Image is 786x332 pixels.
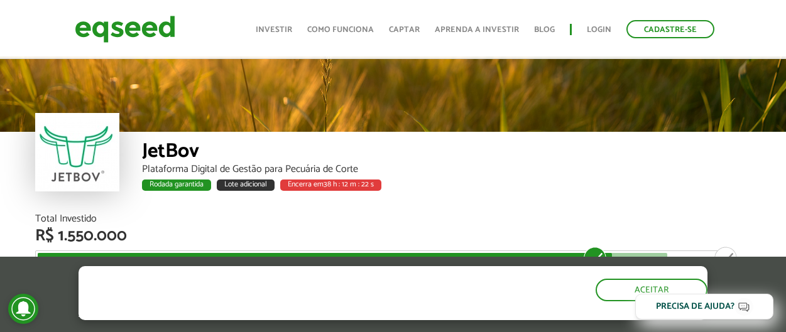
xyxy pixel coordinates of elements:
[35,228,751,244] div: R$ 1.550.000
[142,141,751,164] div: JetBov
[596,279,707,301] button: Aceitar
[79,308,456,320] p: Ao clicar em "aceitar", você aceita nossa .
[703,245,749,286] div: R$ 1.875.000
[256,26,292,34] a: Investir
[244,309,390,320] a: política de privacidade e de cookies
[324,178,374,190] span: 38 h : 12 m : 22 s
[307,26,374,34] a: Como funciona
[389,26,420,34] a: Captar
[142,179,211,191] div: Rodada garantida
[35,214,751,224] div: Total Investido
[280,179,381,191] div: Encerra em
[587,26,611,34] a: Login
[571,245,618,286] div: R$ 1.500.000
[79,266,456,305] h5: O site da EqSeed utiliza cookies para melhorar sua navegação.
[626,20,714,38] a: Cadastre-se
[217,179,275,191] div: Lote adicional
[435,26,519,34] a: Aprenda a investir
[534,26,555,34] a: Blog
[75,13,175,46] img: EqSeed
[142,164,751,174] div: Plataforma Digital de Gestão para Pecuária de Corte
